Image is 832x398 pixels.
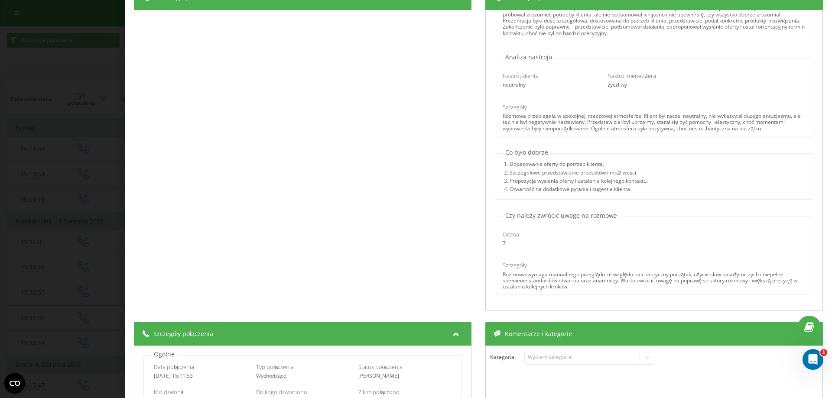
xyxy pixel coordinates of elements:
[504,186,648,194] div: 4. Otwartość na dodatkowe pytania i sugestie klienta.
[503,148,550,157] p: Co było dobrze
[504,170,648,178] div: 2. Szczegółowe przedstawienie produktów i możliwości.
[256,372,286,379] span: Wychodzące
[154,373,247,379] div: [DATE] 15:11:53
[358,363,403,371] span: Status połączenia
[503,82,595,88] div: neutralny
[4,373,25,394] button: Open CMP widget
[503,53,555,61] p: Analiza nastroju
[503,113,805,132] div: Rozmowa przebiegała w spokojnej, rzeczowej atmosferze. Klient był raczej neutralny, nie wykazywał...
[503,230,519,238] span: Ocena
[803,349,823,370] iframe: Intercom live chat
[608,72,656,80] span: Nastrój menedżera
[504,161,648,169] div: 1. Dopasowanie oferty do potrzeb klienta.
[153,330,213,338] span: Szczegóły połączenia
[503,272,805,290] div: Rozmowa wymaga manualnego przeglądu ze względu na chaotyczny początek, użycie słów pasożytniczych...
[608,82,700,88] div: życzliwy
[505,330,572,338] span: Komentarze i kategorie
[503,72,539,80] span: Nastrój klienta
[152,350,177,359] p: Ogólne
[820,349,827,356] span: 1
[503,240,595,246] div: 7
[503,261,527,269] span: Szczegóły
[528,354,636,361] div: Wybierz kategorię
[358,372,399,379] span: [PERSON_NAME]
[503,103,527,111] span: Szczegóły
[256,388,307,396] span: Do kogo dzwoniono
[504,178,648,186] div: 3. Propozycja wysłania oferty i ustalenie kolejnego kontaktu.
[154,388,183,396] span: Kto dzwonił
[256,363,294,371] span: Typ połączenia
[503,211,619,220] p: Czy należy zwrócić uwagę na rozmowę
[490,354,524,360] h4: Kategoria :
[358,388,400,396] span: Z kim połączono
[154,363,194,371] span: Data połączenia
